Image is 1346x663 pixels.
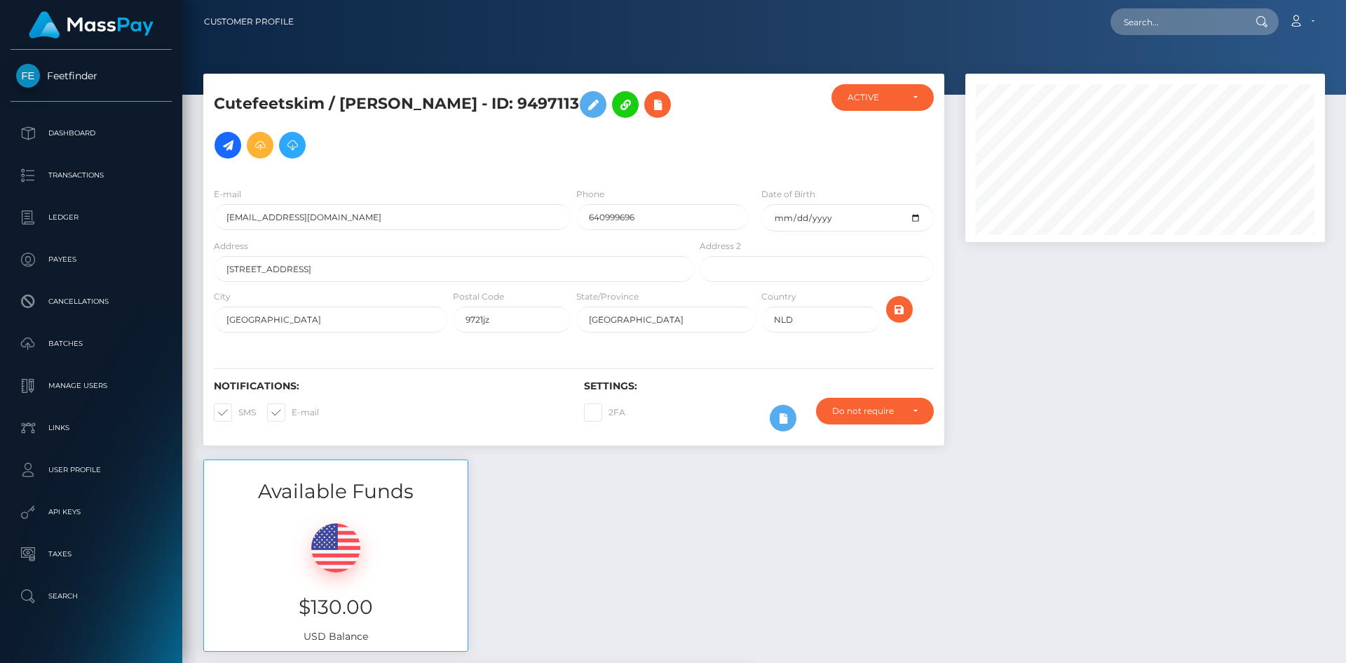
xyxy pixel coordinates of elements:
p: Ledger [16,207,166,228]
a: Search [11,579,172,614]
a: Transactions [11,158,172,193]
label: Date of Birth [761,188,815,201]
a: Links [11,410,172,446]
a: User Profile [11,453,172,488]
span: Feetfinder [11,69,172,82]
p: Links [16,417,166,438]
label: 2FA [584,403,625,422]
h6: Notifications: [214,380,563,392]
a: Customer Profile [204,7,294,36]
p: Cancellations [16,291,166,312]
label: Address [214,240,248,253]
label: Country [761,290,796,303]
p: Transactions [16,165,166,186]
a: Taxes [11,537,172,572]
a: Batches [11,326,172,361]
button: Do not require [816,398,934,424]
img: MassPay Logo [29,11,154,39]
label: Phone [576,188,604,201]
img: Feetfinder [16,64,40,88]
label: SMS [214,403,256,422]
div: USD Balance [204,506,468,651]
p: Batches [16,333,166,354]
a: Ledger [11,200,172,235]
label: Postal Code [453,290,504,303]
p: User Profile [16,460,166,481]
div: Do not require [832,406,902,417]
p: API Keys [16,502,166,523]
h3: $130.00 [215,594,457,621]
button: ACTIVE [831,84,934,111]
a: Dashboard [11,116,172,151]
a: Manage Users [11,368,172,403]
a: Payees [11,242,172,277]
label: City [214,290,231,303]
a: API Keys [11,495,172,530]
p: Taxes [16,544,166,565]
label: Address 2 [700,240,741,253]
a: Cancellations [11,284,172,319]
p: Dashboard [16,123,166,144]
h5: Cutefeetskim / [PERSON_NAME] - ID: 9497113 [214,84,686,166]
img: USD.png [311,523,360,572]
label: State/Province [576,290,639,303]
a: Initiate Payout [215,132,241,159]
input: Search... [1110,8,1242,35]
h6: Settings: [584,380,933,392]
p: Manage Users [16,375,166,396]
h3: Available Funds [204,478,468,505]
p: Payees [16,249,166,270]
label: E-mail [267,403,319,422]
p: Search [16,586,166,607]
label: E-mail [214,188,241,201]
div: ACTIVE [848,92,902,103]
